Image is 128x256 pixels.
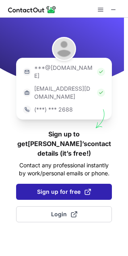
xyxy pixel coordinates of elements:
[37,188,91,196] span: Sign up for free
[16,206,112,222] button: Login
[52,37,76,61] img: Paul Durkin
[16,161,112,177] p: Contact any professional instantly by work/personal emails or phone.
[16,184,112,200] button: Sign up for free
[34,64,94,80] p: ***@[DOMAIN_NAME]
[97,89,105,97] img: Check Icon
[16,129,112,158] h1: Sign up to get [PERSON_NAME]’s contact details (it’s free!)
[34,85,94,101] p: [EMAIL_ADDRESS][DOMAIN_NAME]
[8,5,56,14] img: ContactOut v5.3.10
[97,68,105,76] img: Check Icon
[23,89,31,97] img: https://contactout.com/extension/app/static/media/login-work-icon.638a5007170bc45168077fde17b29a1...
[23,68,31,76] img: https://contactout.com/extension/app/static/media/login-email-icon.f64bce713bb5cd1896fef81aa7b14a...
[23,106,31,114] img: https://contactout.com/extension/app/static/media/login-phone-icon.bacfcb865e29de816d437549d7f4cb...
[51,210,77,218] span: Login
